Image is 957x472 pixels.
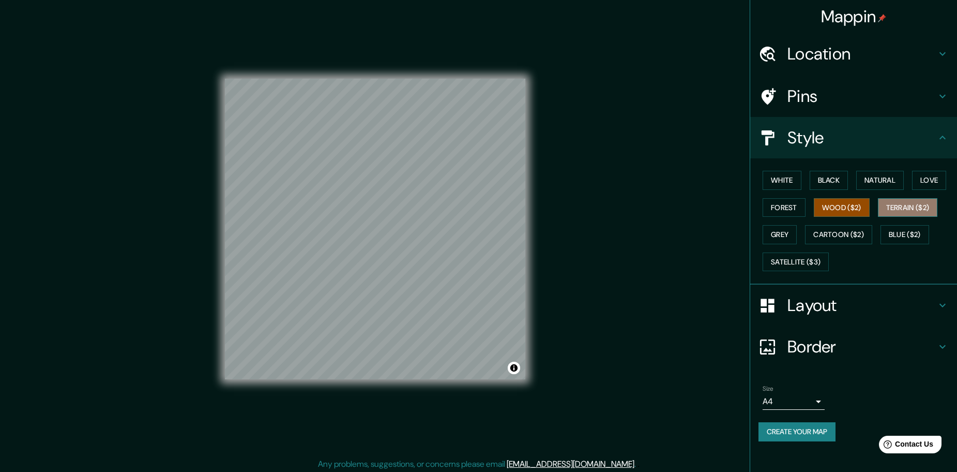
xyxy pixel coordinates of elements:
button: Terrain ($2) [878,198,938,217]
h4: Layout [787,295,936,316]
button: Toggle attribution [508,362,520,374]
h4: Location [787,43,936,64]
div: Style [750,117,957,158]
iframe: Help widget launcher [865,432,946,461]
button: Wood ($2) [814,198,870,217]
button: Satellite ($3) [763,253,829,272]
button: Cartoon ($2) [805,225,872,244]
div: . [637,458,640,470]
h4: Style [787,127,936,148]
div: Border [750,326,957,367]
label: Size [763,385,773,393]
div: Pins [750,76,957,117]
p: Any problems, suggestions, or concerns please email . [318,458,636,470]
button: Black [810,171,848,190]
div: Layout [750,285,957,326]
div: Location [750,33,957,75]
div: . [636,458,637,470]
button: Natural [856,171,904,190]
canvas: Map [225,79,525,379]
img: pin-icon.png [878,14,886,22]
h4: Pins [787,86,936,107]
h4: Border [787,336,936,357]
button: Blue ($2) [880,225,929,244]
button: Forest [763,198,806,217]
a: [EMAIL_ADDRESS][DOMAIN_NAME] [507,459,634,469]
div: A4 [763,393,825,410]
button: Love [912,171,946,190]
h4: Mappin [821,6,887,27]
button: Create your map [758,422,836,441]
button: White [763,171,801,190]
button: Grey [763,225,797,244]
